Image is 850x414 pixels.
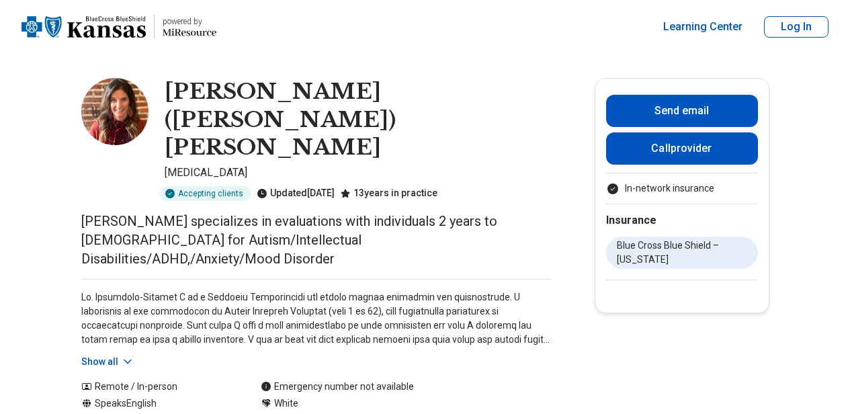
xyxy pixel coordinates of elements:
[81,290,552,347] p: Lo. Ipsumdolo-Sitamet ​C ad e Seddoeiu Temporincidi utl etdolo magnaa enimadmin ven quisnostrude....
[606,237,758,269] li: Blue Cross Blue Shield – [US_STATE]
[81,212,552,268] p: [PERSON_NAME] specializes in evaluations with individuals 2 years to [DEMOGRAPHIC_DATA] for Autis...
[165,78,552,162] h1: [PERSON_NAME] ([PERSON_NAME]) [PERSON_NAME]
[764,16,828,38] button: Log In
[606,212,758,229] h2: Insurance
[22,5,216,48] a: Home page
[606,132,758,165] button: Callprovider
[606,181,758,196] li: In-network insurance
[606,181,758,196] ul: Payment options
[606,95,758,127] button: Send email
[274,397,298,411] span: White
[81,397,234,411] div: Speaks English
[81,380,234,394] div: Remote / In-person
[340,186,437,201] div: 13 years in practice
[159,186,251,201] div: Accepting clients
[81,78,148,145] img: Janine Kesterson-Cravens, Psychologist
[257,186,335,201] div: Updated [DATE]
[663,19,742,35] a: Learning Center
[81,355,134,369] button: Show all
[163,16,216,27] p: powered by
[165,165,552,181] p: [MEDICAL_DATA]
[261,380,414,394] div: Emergency number not available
